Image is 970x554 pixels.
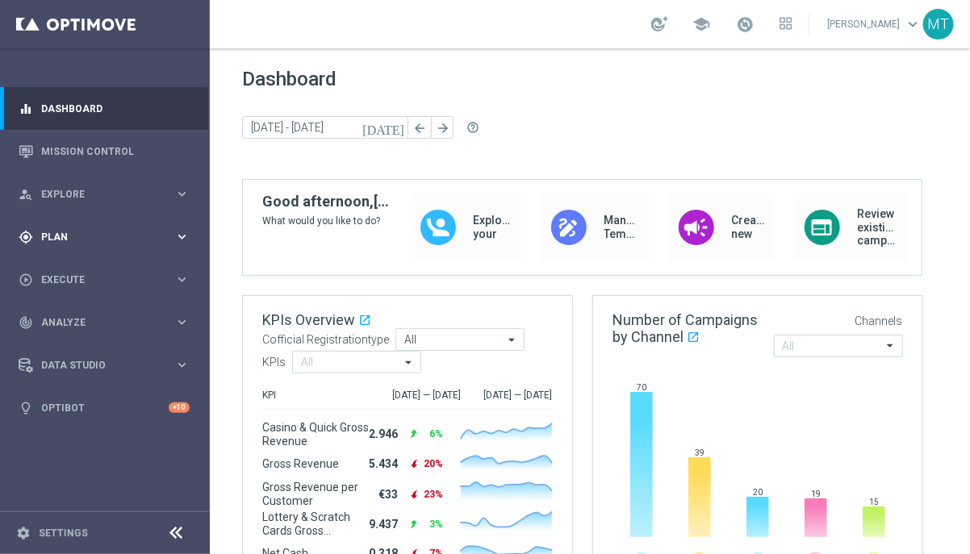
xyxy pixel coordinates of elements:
[19,315,174,330] div: Analyze
[174,272,190,287] i: keyboard_arrow_right
[41,275,174,285] span: Execute
[19,130,190,173] div: Mission Control
[19,358,174,373] div: Data Studio
[18,145,190,158] button: Mission Control
[19,273,33,287] i: play_circle_outline
[39,528,88,538] a: Settings
[174,314,190,330] i: keyboard_arrow_right
[19,315,33,330] i: track_changes
[41,232,174,242] span: Plan
[18,188,190,201] button: person_search Explore keyboard_arrow_right
[41,190,174,199] span: Explore
[169,402,190,413] div: +10
[18,102,190,115] button: equalizer Dashboard
[174,186,190,202] i: keyboard_arrow_right
[826,12,923,36] a: [PERSON_NAME]keyboard_arrow_down
[19,87,190,130] div: Dashboard
[16,526,31,540] i: settings
[18,402,190,414] button: lightbulb Optibot +10
[18,273,190,286] button: play_circle_outline Execute keyboard_arrow_right
[41,87,190,130] a: Dashboard
[904,15,922,33] span: keyboard_arrow_down
[692,15,710,33] span: school
[19,273,174,287] div: Execute
[41,386,169,429] a: Optibot
[19,230,33,244] i: gps_fixed
[19,401,33,415] i: lightbulb
[19,102,33,116] i: equalizer
[41,318,174,327] span: Analyze
[174,229,190,244] i: keyboard_arrow_right
[19,187,174,202] div: Explore
[19,230,174,244] div: Plan
[18,231,190,244] button: gps_fixed Plan keyboard_arrow_right
[18,316,190,329] button: track_changes Analyze keyboard_arrow_right
[923,9,954,40] div: MT
[41,130,190,173] a: Mission Control
[19,187,33,202] i: person_search
[19,386,190,429] div: Optibot
[174,357,190,373] i: keyboard_arrow_right
[41,360,174,370] span: Data Studio
[18,359,190,372] button: Data Studio keyboard_arrow_right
